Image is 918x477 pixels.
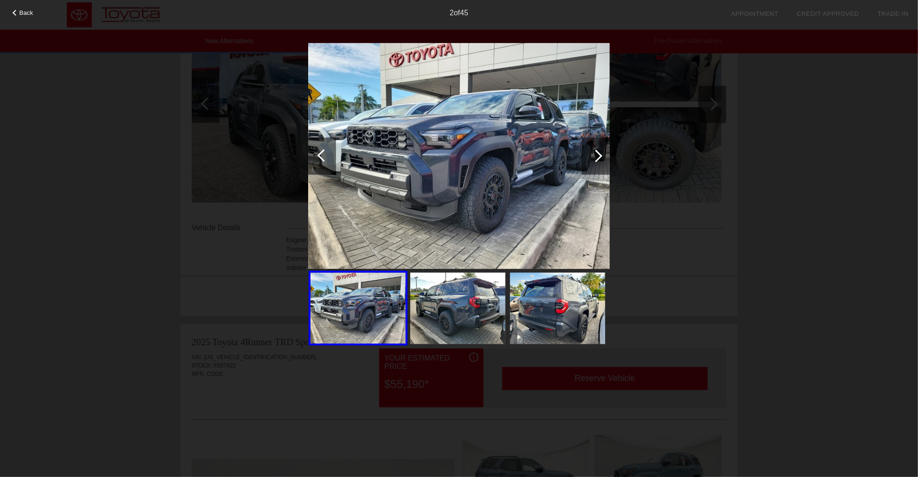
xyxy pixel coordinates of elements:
[460,9,468,17] span: 45
[797,10,859,17] a: Credit Approved
[731,10,778,17] a: Appointment
[19,9,33,16] span: Back
[450,9,454,17] span: 2
[410,273,505,344] img: 29fc1d8fa521197ef97567592b3c18b1x.jpg
[510,273,605,344] img: 694582d6e7b9510dcddf529185af1a71x.jpg
[308,43,610,269] img: b58a02055c3b168e85c51a7f59f160bdx.jpg
[878,10,909,17] a: Trade-In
